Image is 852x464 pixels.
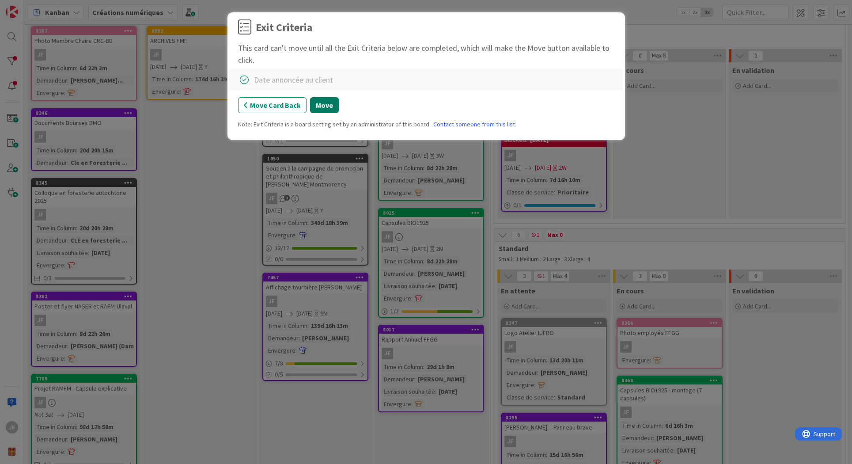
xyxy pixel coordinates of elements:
a: Contact someone from this list. [433,120,516,129]
button: Move Card Back [238,97,307,113]
div: Date annoncée au client [254,74,333,86]
div: This card can't move until all the Exit Criteria below are completed, which will make the Move bu... [238,42,614,66]
div: Note: Exit Criteria is a board setting set by an administrator of this board. [238,120,614,129]
span: Support [19,1,40,12]
button: Move [310,97,339,113]
div: Exit Criteria [256,19,312,35]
